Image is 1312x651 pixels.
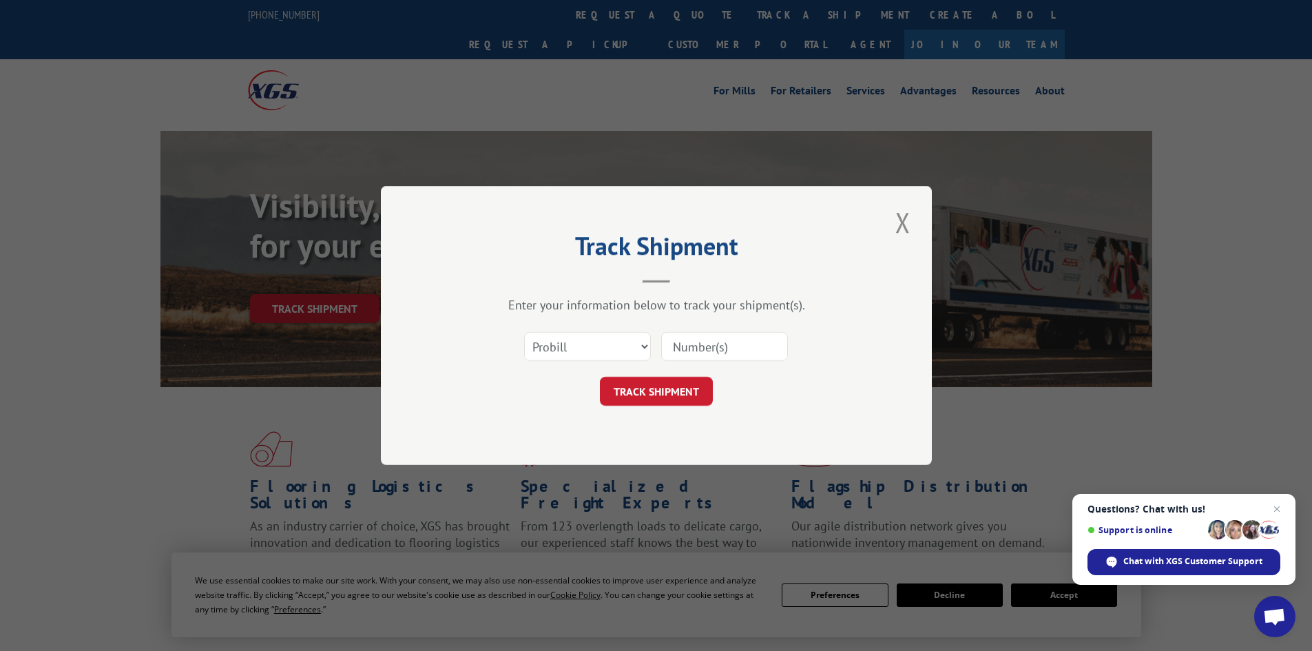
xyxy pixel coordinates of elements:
[1087,549,1280,575] span: Chat with XGS Customer Support
[1087,525,1203,535] span: Support is online
[1254,596,1295,637] a: Open chat
[600,377,713,406] button: TRACK SHIPMENT
[661,332,788,361] input: Number(s)
[450,297,863,313] div: Enter your information below to track your shipment(s).
[450,236,863,262] h2: Track Shipment
[1123,555,1262,568] span: Chat with XGS Customer Support
[1087,504,1280,515] span: Questions? Chat with us!
[891,203,915,241] button: Close modal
